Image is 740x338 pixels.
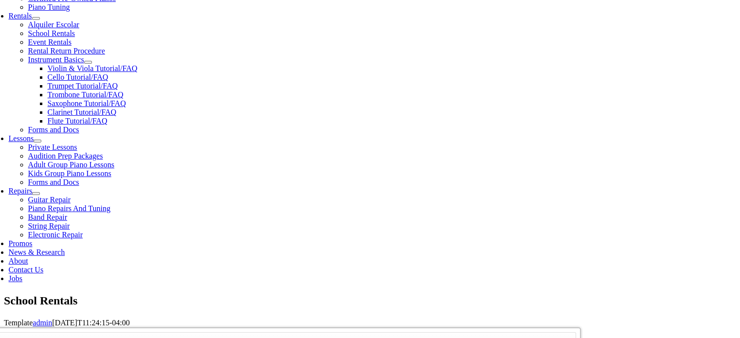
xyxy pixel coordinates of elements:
[28,196,71,204] a: Guitar Repair
[28,3,70,11] a: Piano Tuning
[9,266,44,274] a: Contact Us
[28,169,111,178] a: Kids Group Piano Lessons
[28,178,79,186] a: Forms and Docs
[28,222,70,230] a: String Repair
[48,108,117,116] a: Clarinet Tutorial/FAQ
[28,20,79,29] a: Alquiler Escolar
[9,274,22,283] a: Jobs
[33,319,52,327] a: admin
[28,160,114,169] a: Adult Group Piano Lessons
[4,319,33,327] span: Template
[34,140,41,142] button: Open submenu of Lessons
[28,29,75,37] a: School Rentals
[48,99,126,107] a: Saxophone Tutorial/FAQ
[9,187,33,195] a: Repairs
[28,38,72,46] a: Event Rentals
[48,90,124,99] a: Trombone Tutorial/FAQ
[28,152,103,160] a: Audition Prep Packages
[28,204,110,213] a: Piano Repairs And Tuning
[28,125,79,134] a: Forms and Docs
[28,55,84,64] a: Instrument Basics
[9,12,32,20] a: Rentals
[28,47,105,55] a: Rental Return Procedure
[32,17,40,20] button: Open submenu of Rentals
[9,239,33,248] a: Promos
[9,134,34,142] a: Lessons
[32,192,40,195] button: Open submenu of Repairs
[48,64,138,72] a: Violin & Viola Tutorial/FAQ
[48,117,108,125] a: Flute Tutorial/FAQ
[52,319,129,327] span: [DATE]T11:24:15-04:00
[48,82,118,90] a: Trumpet Tutorial/FAQ
[48,73,108,81] a: Cello Tutorial/FAQ
[28,213,67,221] a: Band Repair
[84,61,92,64] button: Open submenu of Instrument Basics
[9,257,28,265] a: About
[9,248,65,256] a: News & Research
[28,231,83,239] a: Electronic Repair
[28,143,77,151] a: Private Lessons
